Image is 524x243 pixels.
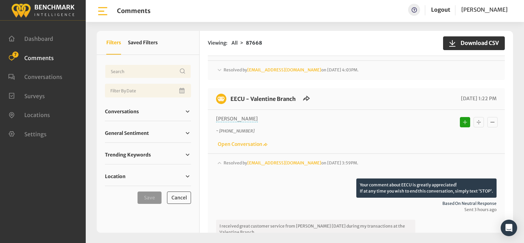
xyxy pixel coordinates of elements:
[216,200,497,207] span: Based on neutral response
[167,192,191,204] button: Cancel
[8,35,53,42] a: Dashboard
[208,39,227,47] span: Viewing:
[105,128,191,138] a: General Sentiment
[216,94,226,104] img: benchmark
[230,95,296,102] a: EECU - Valentine Branch
[8,111,50,118] a: Locations
[8,130,47,137] a: Settings
[224,160,358,165] span: Resolved by on [DATE] 3:59PM.
[106,31,121,55] button: Filters
[231,40,238,46] span: All
[105,84,191,97] input: Date range input field
[459,95,497,102] span: [DATE] 1:22 PM
[105,108,139,115] span: Conversations
[461,4,508,16] a: [PERSON_NAME]
[443,36,505,50] button: Download CSV
[8,54,54,61] a: Comments 7
[216,207,497,213] span: Sent 3 hours ago
[216,66,497,74] div: Resolved by[EMAIL_ADDRESS][DOMAIN_NAME]on [DATE] 4:03PM.
[24,92,45,99] span: Surveys
[12,51,19,58] span: 7
[24,35,53,42] span: Dashboard
[216,141,267,147] a: Open Conversation
[128,31,158,55] button: Saved Filters
[216,116,258,122] span: [PERSON_NAME]
[97,5,109,17] img: bar
[105,171,191,182] a: Location
[461,6,508,13] span: [PERSON_NAME]
[356,178,497,198] p: Your comment about EECU is greatly appreciated! If at any time you wish to end this conversation,...
[178,84,187,97] button: Open Calendar
[105,173,126,180] span: Location
[117,7,151,15] h1: Comments
[24,130,47,137] span: Settings
[224,67,359,72] span: Resolved by on [DATE] 4:03PM.
[226,94,300,104] h6: EECU - Valentine Branch
[24,54,54,61] span: Comments
[105,106,191,117] a: Conversations
[458,115,499,129] div: Basic example
[8,73,62,80] a: Conversations
[24,112,50,118] span: Locations
[105,150,191,160] a: Trending Keywords
[501,220,517,236] div: Open Intercom Messenger
[105,151,151,159] span: Trending Keywords
[247,67,321,72] a: [EMAIL_ADDRESS][DOMAIN_NAME]
[24,73,62,80] span: Conversations
[105,130,149,137] span: General Sentiment
[431,6,450,13] a: Logout
[105,65,191,78] input: Username
[431,4,450,16] a: Logout
[216,220,415,239] p: I received great customer service from [PERSON_NAME] [DATE] during my transactions at the Valenti...
[456,39,499,47] span: Download CSV
[216,159,497,178] div: Resolved by[EMAIL_ADDRESS][DOMAIN_NAME]on [DATE] 3:59PM.
[246,40,262,46] strong: 87668
[216,128,254,134] i: ~ [PHONE_NUMBER]
[247,160,321,165] a: [EMAIL_ADDRESS][DOMAIN_NAME]
[8,92,45,99] a: Surveys
[11,2,75,19] img: benchmark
